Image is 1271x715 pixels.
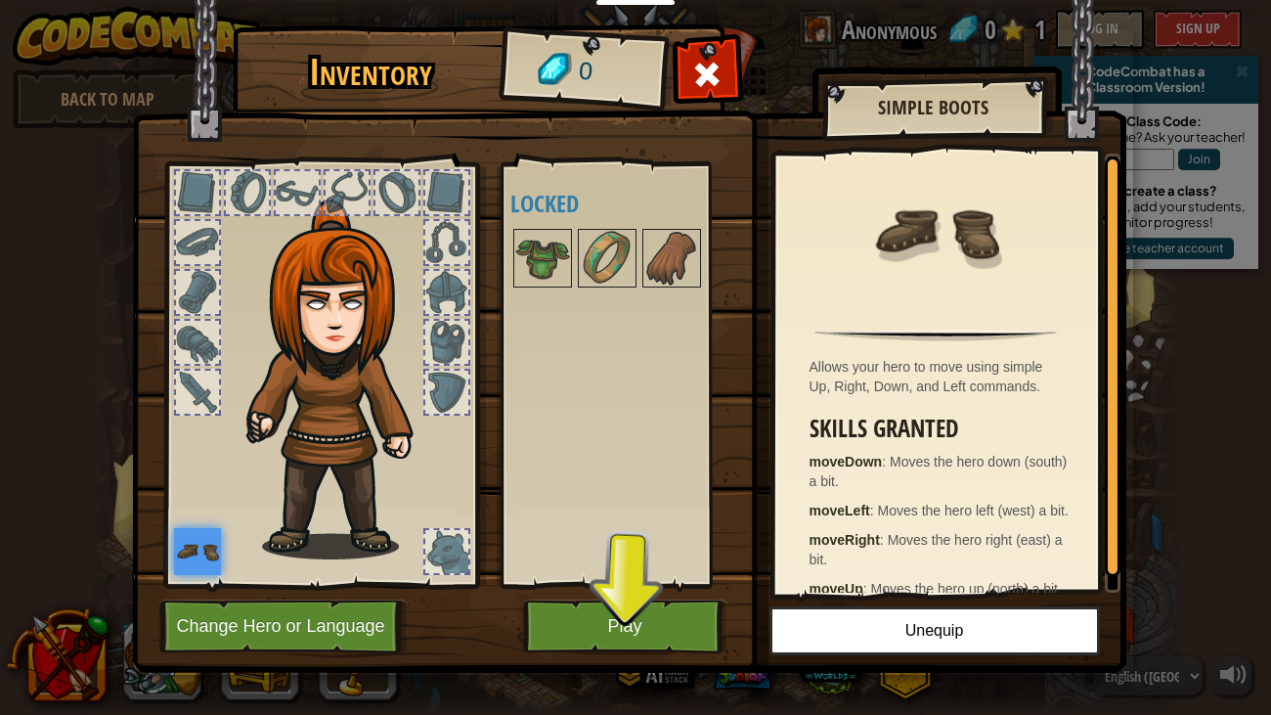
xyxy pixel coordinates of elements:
h4: Locked [510,191,741,216]
img: hair_f2.png [238,200,448,559]
strong: moveDown [810,454,883,469]
h3: Skills Granted [810,416,1073,442]
span: Moves the hero down (south) a bit. [810,454,1068,489]
button: Change Hero or Language [159,600,408,653]
img: portrait.png [174,528,221,575]
img: portrait.png [872,168,999,295]
img: portrait.png [644,231,699,286]
button: Unequip [769,606,1100,655]
span: Moves the hero up (north) a bit. [871,581,1062,597]
h2: Simple Boots [842,97,1026,118]
img: portrait.png [515,231,570,286]
strong: moveUp [810,581,863,597]
span: : [863,581,871,597]
div: Allows your hero to move using simple Up, Right, Down, and Left commands. [810,357,1073,396]
h1: Inventory [246,52,496,93]
strong: moveLeft [810,503,870,518]
span: : [880,532,888,548]
img: hr.png [814,330,1056,341]
span: Moves the hero left (west) a bit. [878,503,1069,518]
span: : [870,503,878,518]
span: 0 [577,54,593,90]
button: Play [523,600,727,653]
strong: moveRight [810,532,880,548]
span: Moves the hero right (east) a bit. [810,532,1063,567]
img: portrait.png [580,231,635,286]
span: : [882,454,890,469]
